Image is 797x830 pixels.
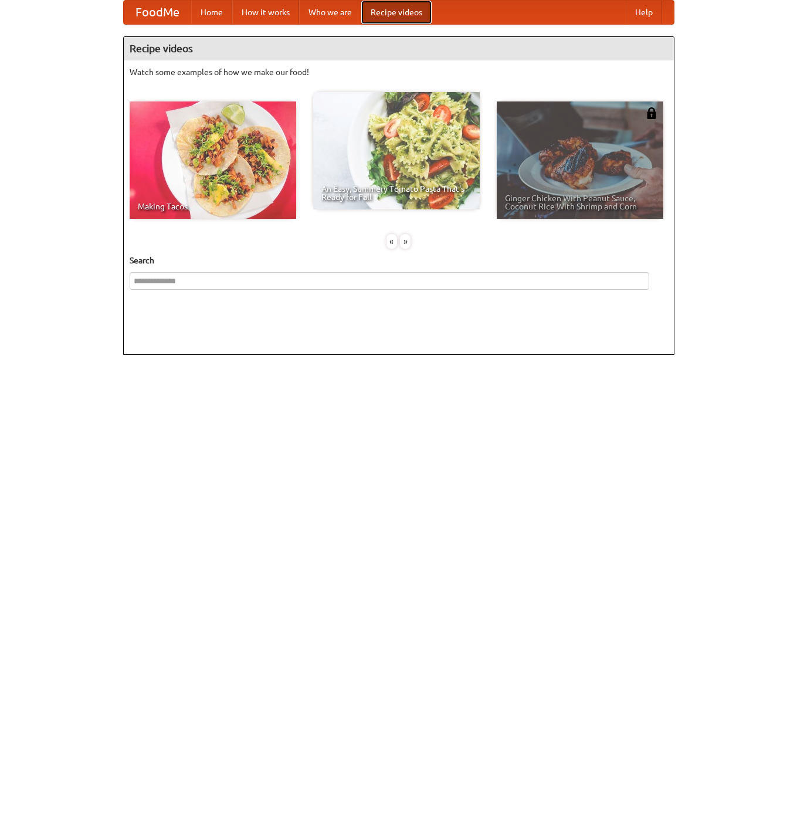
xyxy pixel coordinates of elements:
img: 483408.png [646,107,657,119]
a: Help [626,1,662,24]
span: An Easy, Summery Tomato Pasta That's Ready for Fall [321,185,472,201]
span: Making Tacos [138,202,288,211]
a: An Easy, Summery Tomato Pasta That's Ready for Fall [313,92,480,209]
a: How it works [232,1,299,24]
h5: Search [130,255,668,266]
a: Making Tacos [130,101,296,219]
a: Home [191,1,232,24]
h4: Recipe videos [124,37,674,60]
a: FoodMe [124,1,191,24]
a: Who we are [299,1,361,24]
a: Recipe videos [361,1,432,24]
div: » [400,234,411,249]
p: Watch some examples of how we make our food! [130,66,668,78]
div: « [386,234,397,249]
